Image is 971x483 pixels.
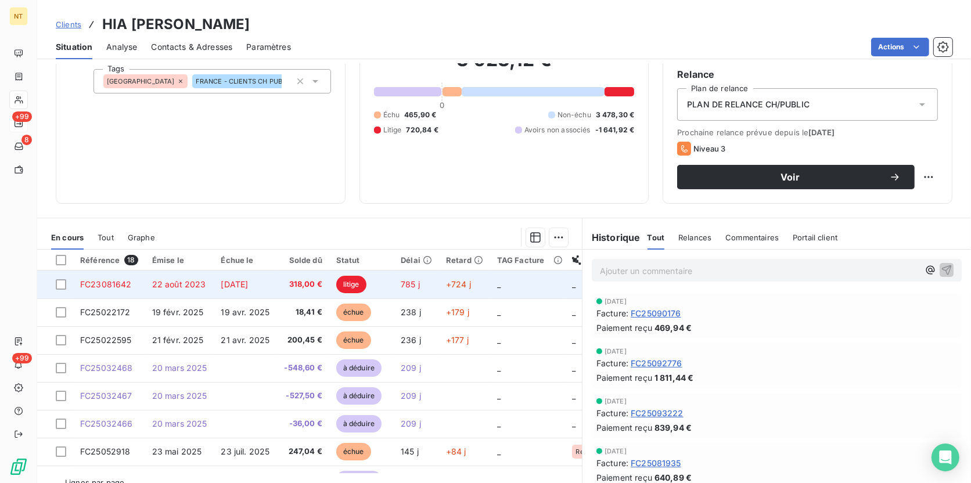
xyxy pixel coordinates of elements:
span: 465,90 € [404,110,436,120]
h6: Relance [677,67,938,81]
span: 0 [440,100,444,110]
span: Relances [678,233,711,242]
span: FC25081935 [631,457,681,469]
span: Paiement reçu [596,421,652,434]
span: Prochaine relance prévue depuis le [677,128,938,137]
span: +84 j [446,446,466,456]
div: Retard [446,255,483,265]
span: -36,00 € [283,418,322,430]
div: TAG Facture [497,255,559,265]
span: FC25032466 [80,419,133,428]
span: FC25032467 [80,391,132,401]
span: 247,04 € [283,446,322,457]
span: FC25052918 [80,446,131,456]
h3: HIA [PERSON_NAME] [102,14,250,35]
span: litige [336,276,366,293]
span: FC25022172 [80,307,131,317]
span: +99 [12,111,32,122]
span: +177 j [446,335,469,345]
span: 19 avr. 2025 [221,307,269,317]
span: 23 juil. 2025 [221,446,269,456]
div: Délai [401,255,432,265]
span: _ [497,335,501,345]
span: à déduire [336,387,382,405]
span: Facture : [596,457,628,469]
span: FC25093222 [631,407,684,419]
span: 209 j [401,391,421,401]
span: [DATE] [605,348,627,355]
span: _ [572,391,576,401]
div: Statut [336,255,387,265]
h2: 3 023,12 € [374,48,635,83]
span: Situation [56,41,92,53]
span: 18 [124,255,138,265]
span: à déduire [336,359,382,377]
span: _ [497,419,501,428]
span: 20 mars 2025 [152,363,207,373]
span: FC25092776 [631,357,682,369]
span: _ [497,279,501,289]
img: Logo LeanPay [9,457,28,476]
span: 23 mai 2025 [152,446,202,456]
span: -548,60 € [283,362,322,374]
span: FC25032468 [80,363,133,373]
span: Paiement reçu [596,322,652,334]
span: échue [336,443,371,460]
span: FC25022595 [80,335,132,345]
span: Portail client [793,233,837,242]
span: Litige [383,125,402,135]
span: Tout [98,233,114,242]
h6: Historique [582,230,641,244]
span: 236 j [401,335,421,345]
span: 22 août 2023 [152,279,206,289]
span: Commentaires [725,233,779,242]
span: 145 j [401,446,419,456]
span: _ [497,363,501,373]
span: échue [336,331,371,349]
button: Voir [677,165,915,189]
span: _ [572,279,576,289]
span: 209 j [401,419,421,428]
span: Voir [691,172,889,182]
span: [DATE] [605,448,627,455]
span: Contacts & Adresses [151,41,232,53]
span: 21 avr. 2025 [221,335,269,345]
span: 785 j [401,279,420,289]
span: Échu [383,110,400,120]
span: Clients [56,20,81,29]
span: _ [497,446,501,456]
span: [DATE] [605,398,627,405]
input: Ajouter une valeur [282,76,291,86]
span: 3 478,30 € [596,110,635,120]
span: 238 j [401,307,421,317]
span: 469,94 € [654,322,692,334]
span: 20 mars 2025 [152,391,207,401]
span: 209 j [401,363,421,373]
div: Référence [80,255,138,265]
span: 720,84 € [407,125,438,135]
span: 8 [21,135,32,145]
span: à déduire [336,415,382,432]
div: NT [9,7,28,26]
span: -527,50 € [283,390,322,402]
span: [DATE] [808,128,835,137]
span: échue [336,304,371,321]
span: Avoirs non associés [524,125,591,135]
span: Paramètres [246,41,291,53]
span: Rejetée [576,448,598,455]
span: _ [497,307,501,317]
span: 318,00 € [283,279,322,290]
span: 839,94 € [654,421,692,434]
span: En cours [51,233,84,242]
span: _ [572,419,576,428]
span: Niveau 3 [693,144,725,153]
span: Non-échu [558,110,591,120]
span: Paiement reçu [596,372,652,384]
span: _ [572,307,576,317]
span: [GEOGRAPHIC_DATA] [107,78,175,85]
span: FC23081642 [80,279,132,289]
span: +179 j [446,307,469,317]
span: Facture : [596,407,628,419]
button: Actions [871,38,929,56]
span: -1 641,92 € [595,125,635,135]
